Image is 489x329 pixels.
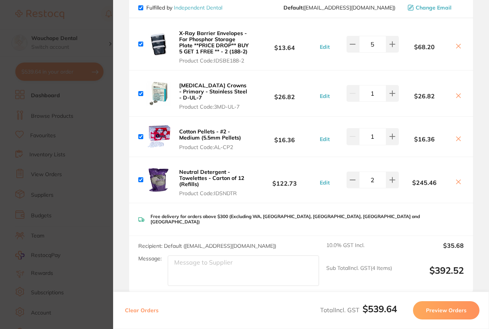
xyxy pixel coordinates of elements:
[283,4,303,11] b: Default
[177,169,252,197] button: Neutral Detergent - Towelettes - Carton of 12 (Refills) Product Code:IDSNDTR
[146,168,171,192] img: djl2NHNqMA
[151,214,464,225] p: Free delivery for orders above $300 (Excluding WA, [GEOGRAPHIC_DATA], [GEOGRAPHIC_DATA], [GEOGRAP...
[123,301,161,319] button: Clear Orders
[413,301,479,319] button: Preview Orders
[252,130,317,144] b: $16.36
[179,58,250,64] span: Product Code: IDSBE188-2
[179,128,241,141] b: Cotton Pellets - #2 - Medium (5.5mm Pellets)
[399,136,450,143] b: $16.36
[326,265,392,286] span: Sub Total Incl. GST ( 4 Items)
[399,179,450,186] b: $245.46
[174,4,222,11] a: Independent Dental
[138,242,276,249] span: Recipient: Default ( [EMAIL_ADDRESS][DOMAIN_NAME] )
[252,173,317,187] b: $122.73
[146,124,171,149] img: YWFlY3V5Mw
[179,144,250,150] span: Product Code: AL-CP2
[179,30,249,55] b: X-Ray Barrier Envelopes - For Phosphor Storage Plate **PRICE DROP** BUY 5 GET 1 FREE ** - 2 (188-2)
[146,32,171,56] img: NjFucWQyeQ
[399,43,450,50] b: $68.20
[138,255,162,262] label: Message:
[146,5,222,11] p: Fulfilled by
[252,37,317,51] b: $13.64
[317,136,332,143] button: Edit
[179,82,247,101] b: [MEDICAL_DATA] Crowns - Primary - Stainless Steel - D-UL-7
[399,93,450,100] b: $26.82
[398,265,464,286] output: $392.52
[326,242,392,259] span: 10.0 % GST Incl.
[398,242,464,259] output: $35.68
[146,81,171,106] img: NGl3ejAzag
[179,104,250,110] span: Product Code: 3MD-UL-7
[363,303,397,315] b: $539.64
[177,82,252,110] button: [MEDICAL_DATA] Crowns - Primary - Stainless Steel - D-UL-7 Product Code:3MD-UL-7
[317,43,332,50] button: Edit
[317,93,332,100] button: Edit
[177,128,252,150] button: Cotton Pellets - #2 - Medium (5.5mm Pellets) Product Code:AL-CP2
[179,169,244,188] b: Neutral Detergent - Towelettes - Carton of 12 (Refills)
[177,30,252,64] button: X-Ray Barrier Envelopes - For Phosphor Storage Plate **PRICE DROP** BUY 5 GET 1 FREE ** - 2 (188-...
[252,87,317,101] b: $26.82
[179,190,250,196] span: Product Code: IDSNDTR
[405,4,464,11] button: Change Email
[416,5,452,11] span: Change Email
[320,306,397,314] span: Total Incl. GST
[283,5,395,11] span: orders@independentdental.com.au
[317,179,332,186] button: Edit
